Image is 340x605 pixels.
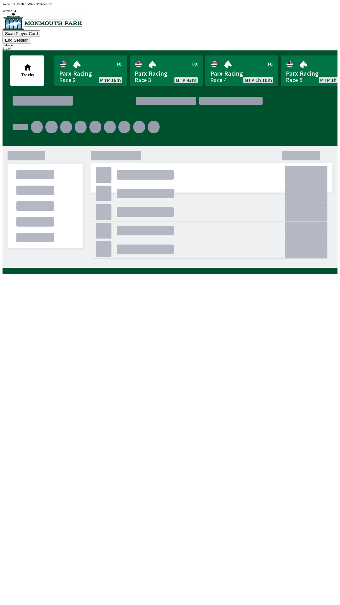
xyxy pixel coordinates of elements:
[245,78,272,83] span: MTP 1h 10m
[3,3,337,6] div: Public ID:
[3,9,337,13] div: Version 1.4.0
[3,37,31,43] button: End Session
[3,30,40,37] button: Scan Player Card
[3,43,337,47] div: Balance
[286,78,302,83] div: Race 5
[210,69,273,78] span: Parx Racing
[59,78,76,83] div: Race 2
[135,78,151,83] div: Race 3
[135,69,198,78] span: Parx Racing
[10,55,44,86] button: Tracks
[210,78,227,83] div: Race 4
[59,69,122,78] span: Parx Racing
[3,13,82,30] img: venue logo
[100,78,121,83] span: MTP 16m
[54,55,127,86] a: Parx RacingRace 2MTP 16m
[205,55,278,86] a: Parx RacingRace 4MTP 1h 10m
[130,55,203,86] a: Parx RacingRace 3MTP 43m
[21,72,34,78] span: Tracks
[16,3,52,6] span: PYJT-JEMR-KOOR-WHFE
[176,78,196,83] span: MTP 43m
[3,47,337,50] div: $ 12.97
